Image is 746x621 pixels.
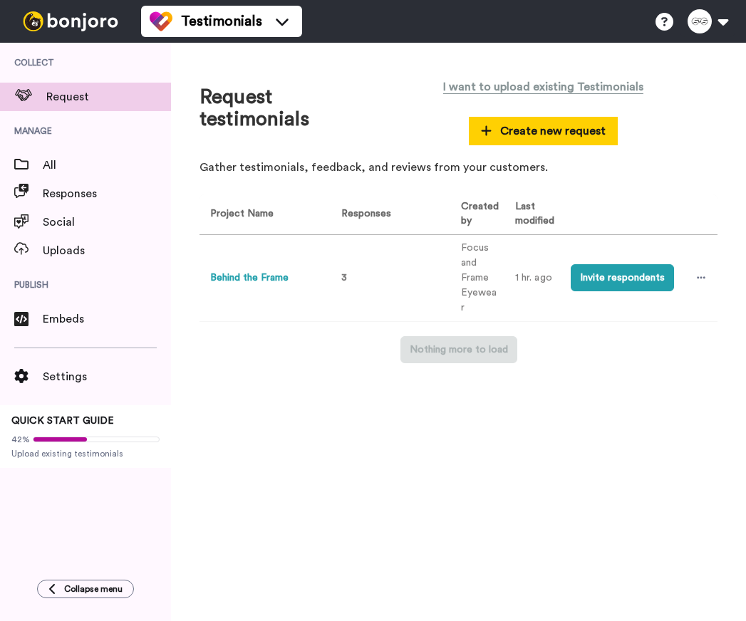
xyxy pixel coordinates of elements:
[210,271,289,286] button: Behind the Frame
[336,209,391,219] span: Responses
[11,416,114,426] span: QUICK START GUIDE
[17,11,124,31] img: bj-logo-header-white.svg
[443,78,643,95] span: I want to upload existing Testimonials
[11,448,160,459] span: Upload existing testimonials
[43,310,171,328] span: Embeds
[432,71,654,103] button: I want to upload existing Testimonials
[46,88,171,105] span: Request
[43,242,171,259] span: Uploads
[43,157,171,174] span: All
[11,434,30,445] span: 42%
[571,264,674,291] button: Invite respondents
[450,194,504,234] th: Created by
[43,185,171,202] span: Responses
[64,583,123,595] span: Collapse menu
[504,194,560,234] th: Last modified
[341,273,347,283] span: 3
[400,336,517,363] button: Nothing more to load
[450,234,504,321] td: Focus and Frame Eyewear
[181,11,262,31] span: Testimonials
[43,368,171,385] span: Settings
[43,214,171,231] span: Social
[200,86,369,130] h1: Request testimonials
[481,122,606,140] span: Create new request
[469,117,618,145] button: Create new request
[37,580,134,598] button: Collapse menu
[200,194,325,234] th: Project Name
[504,234,560,321] td: 1 hr. ago
[200,160,717,176] p: Gather testimonials, feedback, and reviews from your customers.
[150,10,172,33] img: tm-color.svg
